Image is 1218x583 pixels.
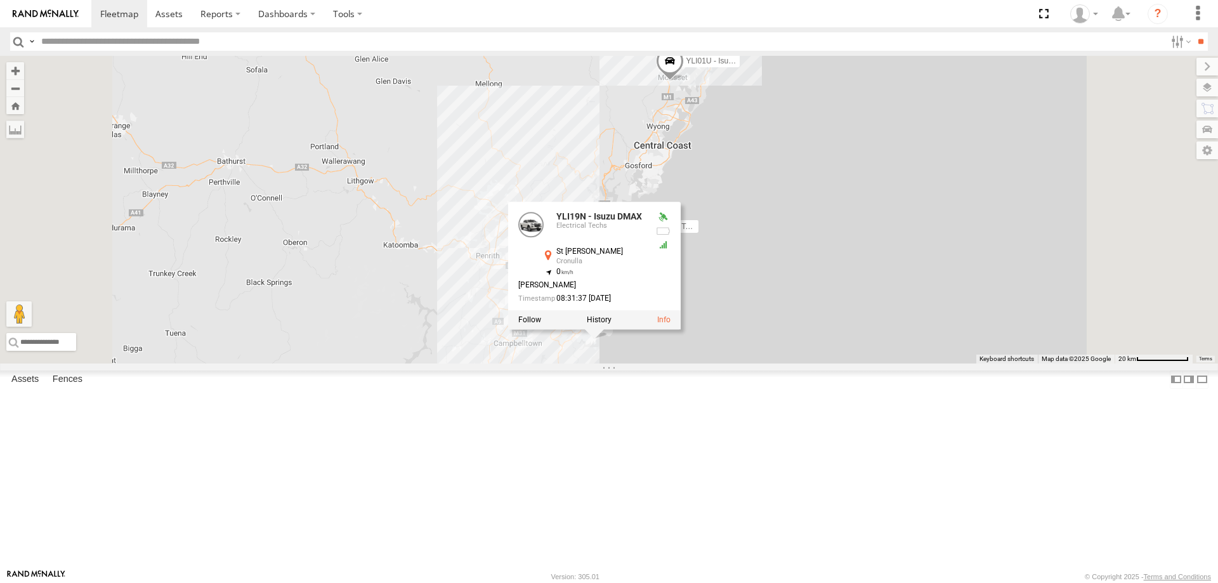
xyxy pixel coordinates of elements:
[556,258,645,265] div: Cronulla
[1182,370,1195,389] label: Dock Summary Table to the Right
[1148,4,1168,24] i: ?
[655,226,671,236] div: No battery health information received from this device.
[551,573,599,580] div: Version: 305.01
[587,315,612,324] label: View Asset History
[556,248,645,256] div: St [PERSON_NAME]
[556,267,573,276] span: 0
[1166,32,1193,51] label: Search Filter Options
[1199,357,1212,362] a: Terms
[1042,355,1111,362] span: Map data ©2025 Google
[655,240,671,250] div: GSM Signal = 5
[6,301,32,327] button: Drag Pegman onto the map to open Street View
[1196,370,1208,389] label: Hide Summary Table
[1144,573,1211,580] a: Terms and Conditions
[7,570,65,583] a: Visit our Website
[1196,141,1218,159] label: Map Settings
[556,222,645,230] div: Electrical Techs
[27,32,37,51] label: Search Query
[1066,4,1103,23] div: Tom Tozer
[6,97,24,114] button: Zoom Home
[1170,370,1182,389] label: Dock Summary Table to the Left
[13,10,79,18] img: rand-logo.svg
[518,213,544,238] a: View Asset Details
[1085,573,1211,580] div: © Copyright 2025 -
[655,213,671,223] div: Valid GPS Fix
[1118,355,1136,362] span: 20 km
[686,56,761,65] span: YLI01U - Isuzu DMAX
[979,355,1034,364] button: Keyboard shortcuts
[518,315,541,324] label: Realtime tracking of Asset
[46,370,89,388] label: Fences
[5,370,45,388] label: Assets
[6,62,24,79] button: Zoom in
[556,212,642,222] a: YLI19N - Isuzu DMAX
[1115,355,1193,364] button: Map Scale: 20 km per 79 pixels
[6,121,24,138] label: Measure
[6,79,24,97] button: Zoom out
[645,222,726,231] span: BK71PG - Toyota Hiace
[518,294,645,303] div: Date/time of location update
[657,315,671,324] a: View Asset Details
[518,281,645,289] div: [PERSON_NAME]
